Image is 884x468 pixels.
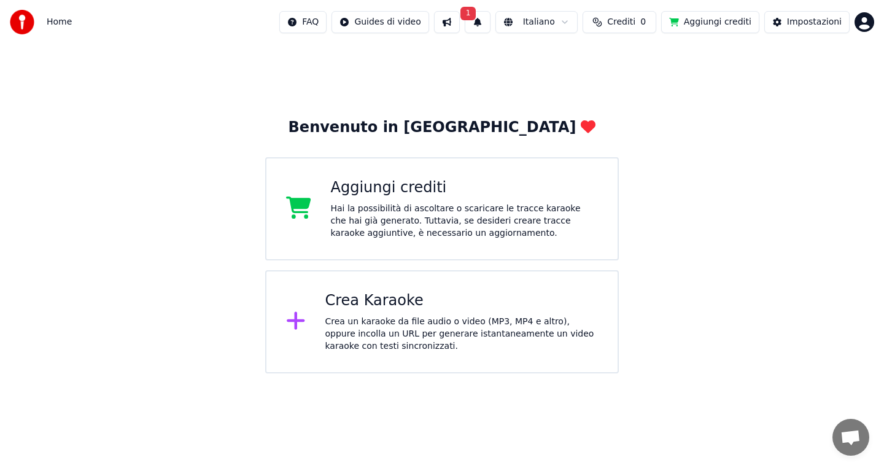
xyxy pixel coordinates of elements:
[325,291,599,311] div: Crea Karaoke
[279,11,327,33] button: FAQ
[325,316,599,353] div: Crea un karaoke da file audio o video (MP3, MP4 e altro), oppure incolla un URL per generare ista...
[47,16,72,28] span: Home
[832,419,869,456] div: Aprire la chat
[764,11,850,33] button: Impostazioni
[661,11,759,33] button: Aggiungi crediti
[289,118,596,138] div: Benvenuto in [GEOGRAPHIC_DATA]
[331,203,599,240] div: Hai la possibilità di ascoltare o scaricare le tracce karaoke che hai già generato. Tuttavia, se ...
[460,7,476,20] span: 1
[47,16,72,28] nav: breadcrumb
[583,11,656,33] button: Crediti0
[787,16,842,28] div: Impostazioni
[607,16,635,28] span: Crediti
[465,11,490,33] button: 1
[331,11,428,33] button: Guides di video
[10,10,34,34] img: youka
[640,16,646,28] span: 0
[331,178,599,198] div: Aggiungi crediti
